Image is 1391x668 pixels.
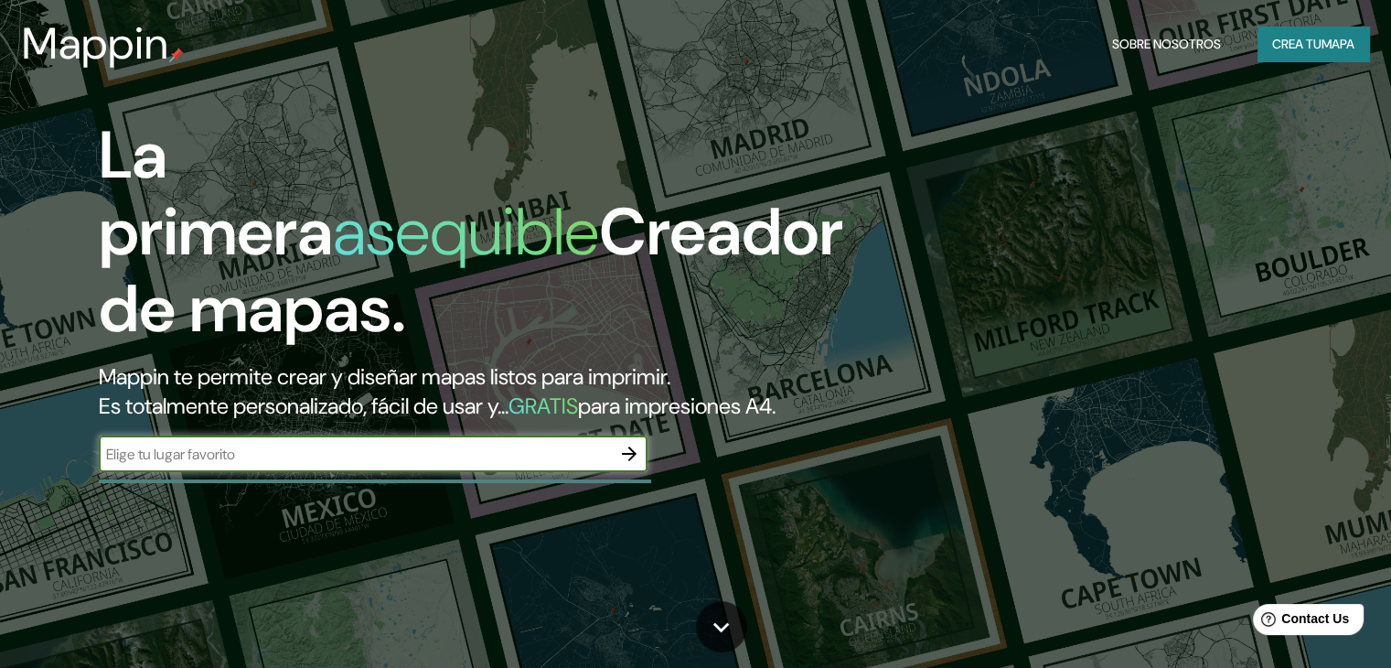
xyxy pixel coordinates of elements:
iframe: Help widget launcher [1228,597,1371,648]
input: Elige tu lugar favorito [99,444,611,465]
font: GRATIS [508,392,578,420]
font: mapa [1321,36,1354,52]
font: para impresiones A4. [578,392,776,420]
font: La primera [99,113,333,275]
font: Creador de mapas. [99,189,843,351]
button: Crea tumapa [1257,27,1369,61]
font: Mappin [22,15,169,72]
img: pin de mapeo [169,48,184,62]
font: Crea tu [1272,36,1321,52]
font: asequible [333,189,599,275]
font: Sobre nosotros [1112,36,1221,52]
font: Es totalmente personalizado, fácil de usar y... [99,392,508,420]
font: Mappin te permite crear y diseñar mapas listos para imprimir. [99,362,670,391]
button: Sobre nosotros [1105,27,1228,61]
